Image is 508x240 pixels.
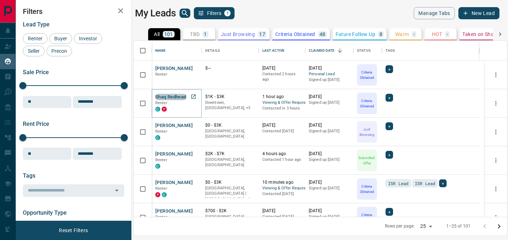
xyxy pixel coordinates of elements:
div: Claimed Date [305,41,353,61]
button: Reset Filters [54,224,92,236]
p: $--- [205,65,255,71]
span: Precon [49,48,70,54]
p: 4 hours ago [262,151,302,157]
p: Contacted [DATE] [262,214,302,220]
p: $700 - $2K [205,208,255,214]
button: more [491,70,501,80]
div: Tags [382,41,479,61]
span: Investor [76,36,100,41]
span: Renter [25,36,45,41]
p: [GEOGRAPHIC_DATA], [GEOGRAPHIC_DATA] [205,157,255,168]
p: HOT [432,32,442,37]
span: + [388,123,391,130]
button: New Lead [458,7,499,19]
button: more [491,212,501,223]
button: more [491,127,501,137]
button: more [491,184,501,194]
div: Tags [386,41,395,61]
p: [DATE] [309,122,350,128]
span: Sale Price [23,69,49,76]
p: Criteria Obtained [275,32,315,37]
div: Details [205,41,220,61]
button: [PERSON_NAME] [155,151,193,158]
p: Contacted [DATE] [262,128,302,134]
p: $1K - $3K [205,94,255,100]
p: $0 - $3K [205,179,255,185]
div: property.ca [155,192,160,197]
span: Renter [155,186,167,191]
p: Contacted [DATE] [262,191,302,197]
div: + [386,65,393,73]
p: - [413,32,415,37]
p: Signed up [DATE] [309,77,350,83]
p: [DATE] [309,65,350,71]
p: 10 minutes ago [262,179,302,185]
button: more [491,155,501,166]
button: Go to next page [492,219,506,234]
p: 1 hour ago [262,94,302,100]
a: Open in New Tab [189,92,198,101]
span: + [442,180,444,187]
span: + [388,151,391,158]
p: Toronto [205,185,255,202]
p: 101 [164,32,173,37]
div: condos.ca [155,164,160,169]
div: Last Active [262,41,285,61]
span: 1 [225,11,230,16]
p: Criteria Obtained [358,212,376,223]
p: [DATE] [262,208,302,214]
p: 8 [379,32,382,37]
p: [DATE] [262,65,302,71]
span: + [388,66,391,73]
button: Filters1 [194,7,235,19]
button: Manage Tabs [414,7,454,19]
p: Contacted 2 hours ago [262,71,302,82]
button: [PERSON_NAME] [155,65,193,72]
p: Criteria Obtained [358,98,376,109]
div: Details [202,41,259,61]
p: [GEOGRAPHIC_DATA], [GEOGRAPHIC_DATA] [205,128,255,139]
p: - [447,32,448,37]
button: more [491,98,501,109]
p: Contacted 1 hour ago [262,157,302,163]
p: [DATE] [309,179,350,185]
p: 1 [204,32,207,37]
button: [PERSON_NAME] [155,208,193,215]
div: Buyer [49,33,72,44]
p: Submitted Offer [358,155,376,166]
div: property.ca [162,107,167,112]
span: Opportunity Type [23,209,67,216]
p: Criteria Obtained [358,70,376,80]
p: 48 [320,32,326,37]
p: $0 - $3K [205,122,255,128]
div: Seller [23,46,45,56]
button: [PERSON_NAME] [155,122,193,129]
p: Signed up [DATE] [309,157,350,163]
h1: My Leads [135,7,176,19]
div: condos.ca [155,107,160,112]
p: Signed up [DATE] [309,100,350,106]
p: All [154,32,160,37]
div: Status [357,41,371,61]
p: $2K - $7K [205,151,255,157]
p: [GEOGRAPHIC_DATA], [GEOGRAPHIC_DATA] [205,214,255,225]
span: Renter [155,72,167,77]
h2: Filters [23,7,124,16]
p: Just Browsing [221,32,255,37]
div: + [439,179,447,187]
span: Viewing & Offer Request [262,185,302,192]
span: Renter [155,158,167,162]
span: ISR Lead [388,180,408,187]
button: [PERSON_NAME] [155,179,193,186]
p: Signed up [DATE] [309,214,350,220]
span: Renter [155,101,167,105]
span: Renter [155,129,167,134]
span: Buyer [52,36,70,41]
span: + [388,94,391,101]
div: 25 [417,221,434,231]
span: Rent Price [23,121,49,127]
p: Contacted in 3 hours [262,106,302,111]
p: Just Browsing [358,127,376,137]
p: Taken on Showings [462,32,508,37]
p: Signed up [DATE] [309,185,350,191]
